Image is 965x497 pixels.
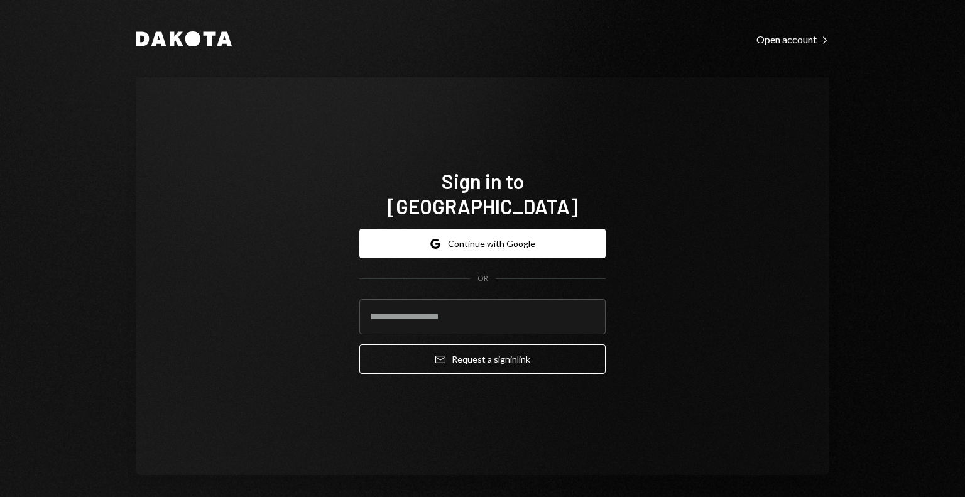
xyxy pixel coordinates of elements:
div: OR [477,273,488,284]
button: Continue with Google [359,229,606,258]
h1: Sign in to [GEOGRAPHIC_DATA] [359,168,606,219]
button: Request a signinlink [359,344,606,374]
div: Open account [756,33,829,46]
a: Open account [756,32,829,46]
